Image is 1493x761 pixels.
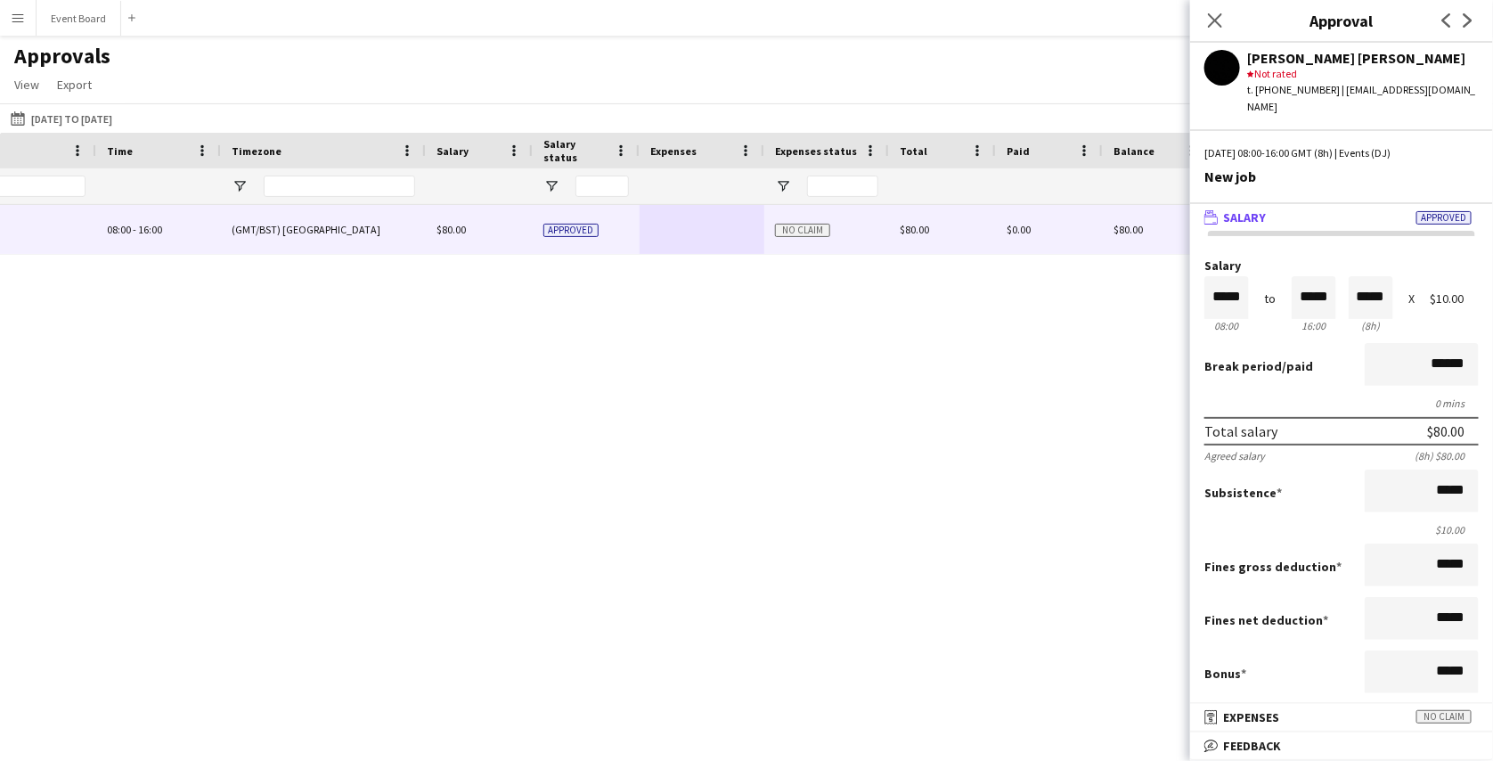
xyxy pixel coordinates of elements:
div: 08:00 [1204,319,1249,332]
span: Salary status [543,137,608,164]
span: Balance [1114,144,1154,158]
div: 8h [1349,319,1393,332]
a: View [7,73,46,96]
div: Agreed salary [1204,449,1265,462]
span: 16:00 [138,223,162,236]
span: Paid [1007,144,1030,158]
span: Timezone [232,144,281,158]
h3: Approval [1190,9,1493,32]
label: Bonus [1204,666,1246,682]
label: Fines net deduction [1204,612,1328,628]
div: $10.00 [1204,523,1479,536]
span: Feedback [1223,738,1281,754]
div: Total salary [1204,422,1277,440]
span: $80.00 [900,223,929,236]
input: Timezone Filter Input [264,176,415,197]
span: Export [57,77,92,93]
div: [PERSON_NAME] [PERSON_NAME] [1247,50,1479,66]
span: Time [107,144,133,158]
span: Approved [1416,211,1472,225]
span: Approved [543,224,599,237]
span: No claim [1416,710,1472,724]
label: /paid [1204,358,1313,374]
input: Expenses status Filter Input [807,176,878,197]
span: Break period [1204,358,1282,374]
label: Salary [1204,259,1479,273]
span: Salary [1223,209,1266,225]
span: Expenses status [775,144,857,158]
div: 16:00 [1292,319,1336,332]
div: (8h) $80.00 [1415,449,1479,462]
div: to [1265,292,1277,306]
div: (GMT/BST) [GEOGRAPHIC_DATA] [221,205,426,254]
span: Expenses [1223,709,1279,725]
span: No claim [775,224,830,237]
button: Open Filter Menu [775,178,791,194]
label: Subsistence [1204,485,1282,501]
span: Salary [436,144,469,158]
span: Total [900,144,927,158]
span: Expenses [650,144,697,158]
button: Event Board [37,1,121,36]
button: Open Filter Menu [543,178,559,194]
span: $0.00 [1007,223,1031,236]
div: [DATE] 08:00-16:00 GMT (8h) | Events (DJ) [1204,145,1479,161]
button: [DATE] to [DATE] [7,108,116,129]
div: 0 mins [1204,397,1479,410]
label: Fines gross deduction [1204,559,1342,575]
span: $80.00 [1114,223,1143,236]
a: Export [50,73,99,96]
span: View [14,77,39,93]
span: 08:00 [107,223,131,236]
div: t. [PHONE_NUMBER] | [EMAIL_ADDRESS][DOMAIN_NAME] [1247,82,1479,114]
button: Open Filter Menu [232,178,248,194]
mat-expansion-panel-header: Feedback [1190,732,1493,759]
div: $10.00 [1431,292,1479,306]
div: Not rated [1247,66,1479,82]
span: $80.00 [436,223,466,236]
div: New job [1204,168,1479,184]
mat-expansion-panel-header: ExpensesNo claim [1190,704,1493,731]
div: $80.00 [1427,422,1464,440]
mat-expansion-panel-header: SalaryApproved [1190,204,1493,231]
input: Salary status Filter Input [575,176,629,197]
span: - [133,223,136,236]
div: X [1408,292,1415,306]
